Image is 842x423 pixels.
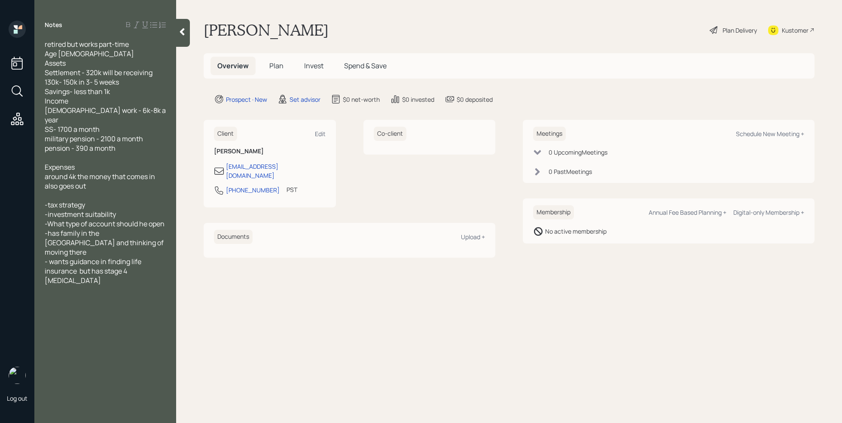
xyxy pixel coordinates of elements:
div: Plan Delivery [723,26,757,35]
div: Log out [7,394,27,402]
div: $0 deposited [457,95,493,104]
span: [DEMOGRAPHIC_DATA] work - 6k-8k a year [45,106,167,125]
div: $0 net-worth [343,95,380,104]
span: -tax strategy [45,200,85,210]
div: Schedule New Meeting + [736,130,804,138]
div: 0 Past Meeting s [549,167,592,176]
span: Settlement - 320k will be receiving 130k- 150k in 3- 5 weeks [45,68,154,87]
span: pension - 390 a month [45,143,116,153]
label: Notes [45,21,62,29]
div: Digital-only Membership + [733,208,804,216]
span: Age [DEMOGRAPHIC_DATA] [45,49,134,58]
span: -What type of account should he open [45,219,165,228]
span: Invest [304,61,323,70]
div: 0 Upcoming Meeting s [549,148,607,157]
span: Expenses [45,162,75,172]
h6: Documents [214,230,253,244]
span: Income [45,96,68,106]
span: Savings- less than 1k [45,87,110,96]
div: Edit [315,130,326,138]
div: Annual Fee Based Planning + [649,208,726,216]
span: Assets [45,58,66,68]
div: PST [287,185,297,194]
div: Prospect · New [226,95,267,104]
span: Spend & Save [344,61,387,70]
h6: Membership [533,205,574,219]
span: SS- 1700 a month [45,125,100,134]
span: Plan [269,61,284,70]
h6: [PERSON_NAME] [214,148,326,155]
span: -investment suitability [45,210,116,219]
h6: Co-client [374,127,406,141]
div: [PHONE_NUMBER] [226,186,280,195]
span: Overview [217,61,249,70]
h1: [PERSON_NAME] [204,21,329,40]
span: military pension - 2100 a month [45,134,143,143]
h6: Client [214,127,237,141]
h6: Meetings [533,127,566,141]
div: Kustomer [782,26,808,35]
div: [EMAIL_ADDRESS][DOMAIN_NAME] [226,162,326,180]
div: No active membership [545,227,607,236]
span: -has family in the [GEOGRAPHIC_DATA] and thinking of moving there [45,228,165,257]
img: retirable_logo.png [9,367,26,384]
div: Upload + [461,233,485,241]
div: Set advisor [290,95,320,104]
span: around 4k the money that comes in also goes out [45,172,156,191]
div: $0 invested [402,95,434,104]
span: retired but works part-time [45,40,129,49]
span: - wants guidance in finding life insurance but has stage 4 [MEDICAL_DATA] [45,257,143,285]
